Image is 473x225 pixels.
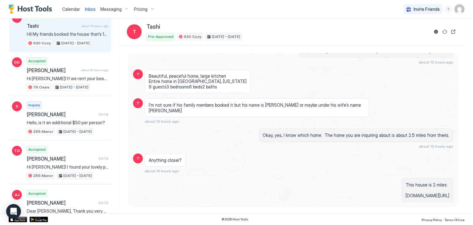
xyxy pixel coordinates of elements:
span: Messaging [100,6,122,12]
span: [DATE] - [DATE] [63,129,92,134]
span: This house is 2 miles: [DOMAIN_NAME][URL] [406,182,449,198]
a: Google Play Store [30,217,48,222]
a: Calendar [62,6,80,12]
span: Privacy Policy [422,218,442,222]
a: Privacy Policy [422,216,442,223]
span: Tashi [147,23,160,31]
span: Beautiful, peaceful home, large kitchen Entire home in [GEOGRAPHIC_DATA], [US_STATE] 9 guests3 be... [149,73,247,90]
span: I’m not sure if his family members booked it but his name is [PERSON_NAME] or maybe under his wif... [149,102,365,113]
span: Accepted [28,191,46,196]
span: Invite Friends [414,6,440,12]
a: Terms Of Use [444,216,464,223]
span: DD [14,59,20,65]
a: App Store [9,217,27,222]
span: T [137,156,139,161]
span: Tashi [27,23,79,29]
span: 76 Oasis [33,84,50,90]
a: Host Tools Logo [9,5,55,14]
span: 630 Cozy [184,34,201,39]
button: Reservation information [432,28,440,35]
span: Dear [PERSON_NAME], Thank you very much for booking a stay at our place. We look forward to hosti... [27,208,108,214]
span: Inquiry [28,102,40,108]
span: Okay, yes, I know which home. The home you are inquiring about is about 2.5 miles from theirs. [263,133,449,138]
span: 255 Manor [33,129,53,134]
span: about 20 hours ago [81,68,108,72]
span: [DATE] - [DATE] [60,84,88,90]
div: Open Intercom Messenger [6,204,21,219]
span: 255 Manor [33,173,53,178]
a: Inbox [85,6,95,12]
span: about 10 hours ago [145,169,179,173]
span: T [137,100,139,106]
span: Hello, is it an additional $50 per person? [27,120,108,125]
div: User profile [455,4,464,14]
span: [PERSON_NAME] [27,200,96,206]
div: menu [445,6,452,13]
span: [DATE] - [DATE] [61,40,90,46]
span: TG [14,148,20,153]
span: [PERSON_NAME] [27,111,96,117]
span: Anything closer? [149,157,182,163]
span: D [16,104,18,109]
span: [DATE] - [DATE] [212,34,240,39]
span: Accepted [28,147,46,152]
span: 630 Cozy [33,40,51,46]
span: [DATE] [99,157,108,161]
span: Pre-Approved [148,34,173,39]
span: [PERSON_NAME] [27,156,96,162]
span: Hi! My friends booked the house that’s 1st picture is a bunch of black chairs. Is this close to t... [27,31,108,37]
span: T [137,72,139,77]
span: about 10 hours ago [419,60,453,64]
span: [PERSON_NAME] [27,67,79,73]
span: [DATE] - [DATE] [63,173,92,178]
button: Sync reservation [441,28,448,35]
span: Pricing [134,6,148,12]
span: Hi [PERSON_NAME]! I found your lovely property while trying to find a vacation rental for our fam... [27,164,108,170]
span: about 10 hours ago [145,119,179,124]
button: Open reservation [450,28,457,35]
span: AJ [15,192,19,198]
span: [DATE] [99,112,108,117]
span: about 10 hours ago [419,144,453,149]
span: © 2025 Host Tools [221,217,248,221]
span: Accepted [28,58,46,64]
span: Terms Of Use [444,218,464,222]
span: Hi [PERSON_NAME]! If we rent your beautiful home, on 8/30 - 9/1 will the animals be there? We are... [27,76,108,81]
span: about 10 hours ago [81,24,108,28]
span: [DATE] [99,201,108,205]
span: T [133,28,136,35]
